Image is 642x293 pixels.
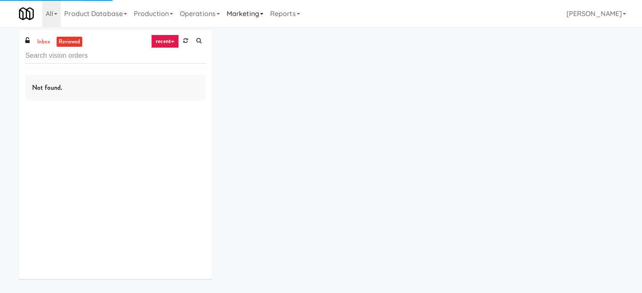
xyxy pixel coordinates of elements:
[19,6,34,21] img: Micromart
[57,37,83,47] a: reviewed
[151,35,179,48] a: recent
[32,83,62,92] span: Not found.
[35,37,52,47] a: inbox
[25,48,206,64] input: Search vision orders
